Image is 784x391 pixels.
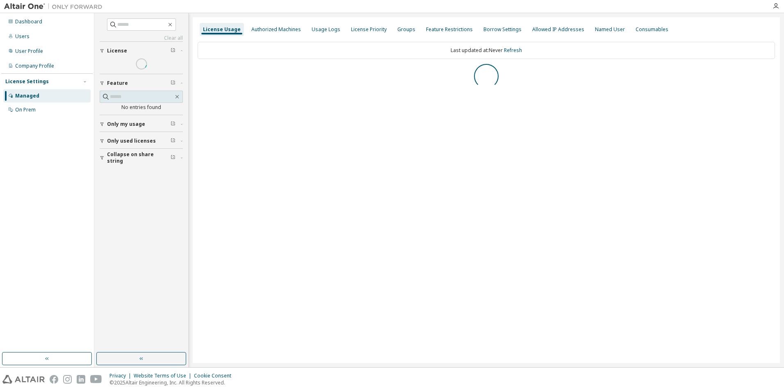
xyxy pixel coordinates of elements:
span: Clear filter [171,80,175,86]
img: facebook.svg [50,375,58,384]
div: Named User [595,26,625,33]
a: Clear all [100,35,183,41]
div: License Settings [5,78,49,85]
button: Only used licenses [100,132,183,150]
img: instagram.svg [63,375,72,384]
span: Only used licenses [107,138,156,144]
div: Borrow Settings [483,26,522,33]
div: Groups [397,26,415,33]
button: Feature [100,74,183,92]
div: Managed [15,93,39,99]
div: License Priority [351,26,387,33]
div: Allowed IP Addresses [532,26,584,33]
span: Feature [107,80,128,86]
div: Privacy [109,373,134,379]
span: Clear filter [171,48,175,54]
img: Altair One [4,2,107,11]
div: Usage Logs [312,26,340,33]
span: License [107,48,127,54]
div: Website Terms of Use [134,373,194,379]
span: Collapse on share string [107,151,171,164]
span: Only my usage [107,121,145,127]
img: youtube.svg [90,375,102,384]
div: Consumables [636,26,668,33]
div: Users [15,33,30,40]
div: Company Profile [15,63,54,69]
button: Only my usage [100,115,183,133]
span: Clear filter [171,155,175,161]
p: © 2025 Altair Engineering, Inc. All Rights Reserved. [109,379,236,386]
div: No entries found [100,104,183,111]
div: License Usage [203,26,241,33]
button: Collapse on share string [100,149,183,167]
div: Cookie Consent [194,373,236,379]
div: Authorized Machines [251,26,301,33]
div: On Prem [15,107,36,113]
img: altair_logo.svg [2,375,45,384]
div: Last updated at: Never [198,42,775,59]
div: Dashboard [15,18,42,25]
span: Clear filter [171,121,175,127]
a: Refresh [504,47,522,54]
button: License [100,42,183,60]
div: Feature Restrictions [426,26,473,33]
div: User Profile [15,48,43,55]
img: linkedin.svg [77,375,85,384]
span: Clear filter [171,138,175,144]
